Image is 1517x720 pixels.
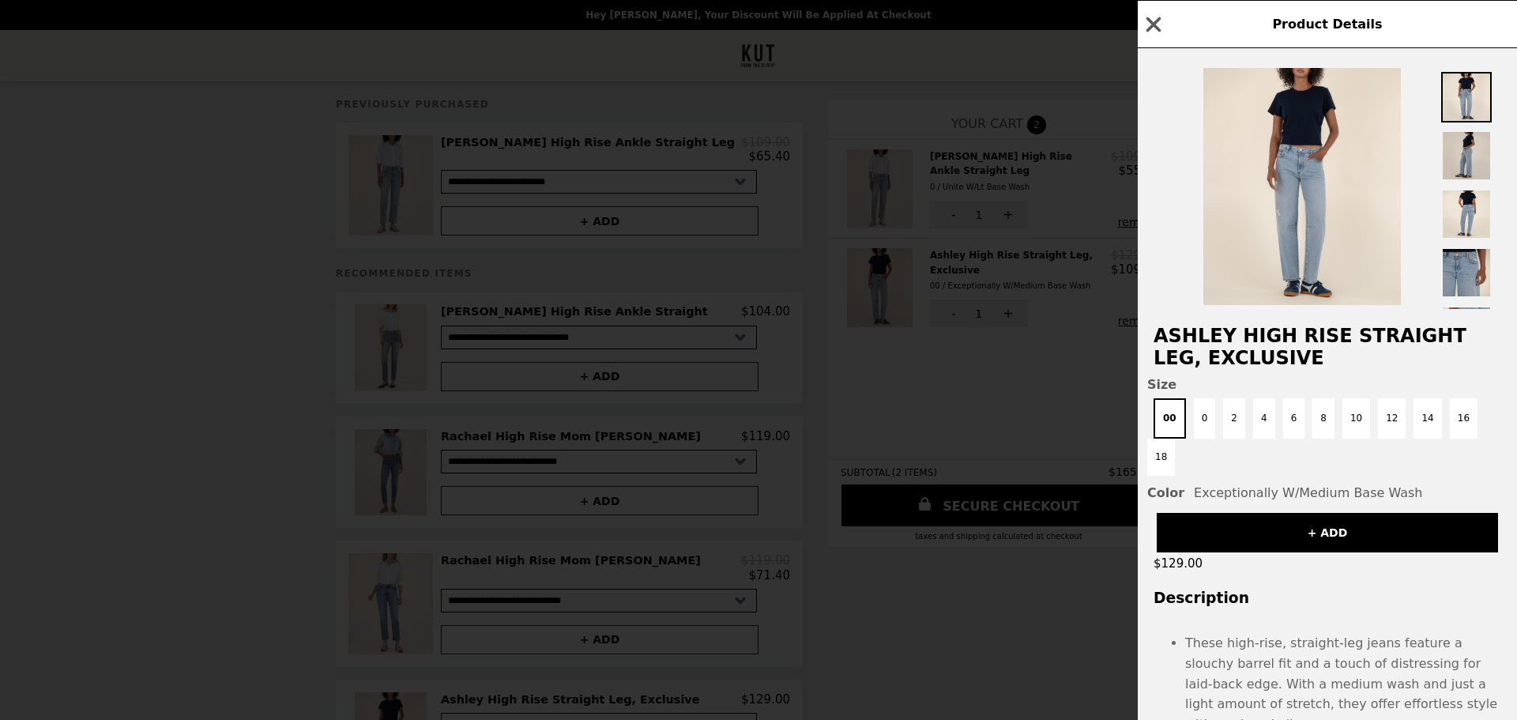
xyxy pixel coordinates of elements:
[1223,398,1245,439] button: 2
[1312,398,1334,439] button: 8
[1441,247,1492,298] img: Thumbnail 4
[1450,398,1477,439] button: 16
[1342,398,1370,439] button: 10
[1147,377,1508,392] span: Size
[1157,513,1498,552] button: + ADD
[1203,68,1401,305] img: 00 / Exceptionally W/Medium Base Wash
[1154,398,1186,439] button: 00
[1147,485,1184,500] span: Color
[1272,17,1382,32] span: Product Details
[1441,189,1492,239] img: Thumbnail 3
[1147,439,1175,476] button: 18
[1147,485,1508,500] div: Exceptionally W/Medium Base Wash
[1441,306,1492,356] img: Thumbnail 5
[1441,130,1492,181] img: Thumbnail 2
[1138,325,1517,369] h2: Ashley High Rise Straight Leg, Exclusive
[1283,398,1305,439] button: 6
[1138,590,1517,606] h3: Description
[1253,398,1275,439] button: 4
[1194,398,1216,439] button: 0
[1138,552,1517,575] div: $129.00
[1413,398,1441,439] button: 14
[1378,398,1406,439] button: 12
[1441,72,1492,123] img: Thumbnail 1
